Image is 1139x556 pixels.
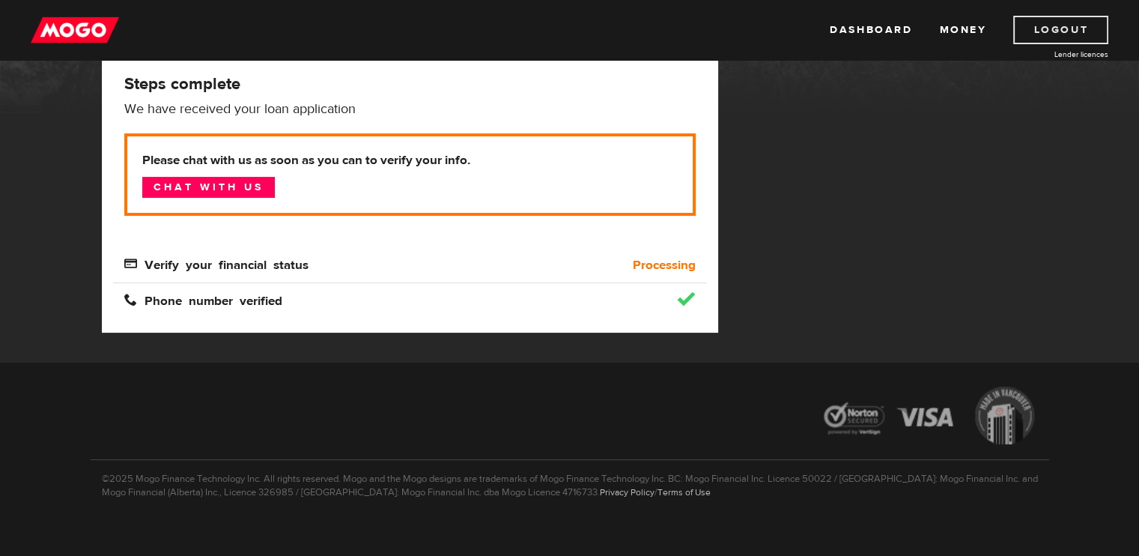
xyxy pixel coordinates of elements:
[124,293,282,306] span: Phone number verified
[142,177,275,198] a: Chat with us
[996,49,1108,60] a: Lender licences
[830,16,912,44] a: Dashboard
[31,16,119,44] img: mogo_logo-11ee424be714fa7cbb0f0f49df9e16ec.png
[1013,16,1108,44] a: Logout
[810,375,1049,460] img: legal-icons-92a2ffecb4d32d839781d1b4e4802d7b.png
[939,16,986,44] a: Money
[124,257,309,270] span: Verify your financial status
[839,208,1139,556] iframe: To enrich screen reader interactions, please activate Accessibility in Grammarly extension settings
[124,100,696,118] p: We have received your loan application
[657,486,711,498] a: Terms of Use
[633,256,696,274] b: Processing
[600,486,654,498] a: Privacy Policy
[124,73,696,94] h4: Steps complete
[91,459,1049,499] p: ©2025 Mogo Finance Technology Inc. All rights reserved. Mogo and the Mogo designs are trademarks ...
[142,151,678,169] b: Please chat with us as soon as you can to verify your info.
